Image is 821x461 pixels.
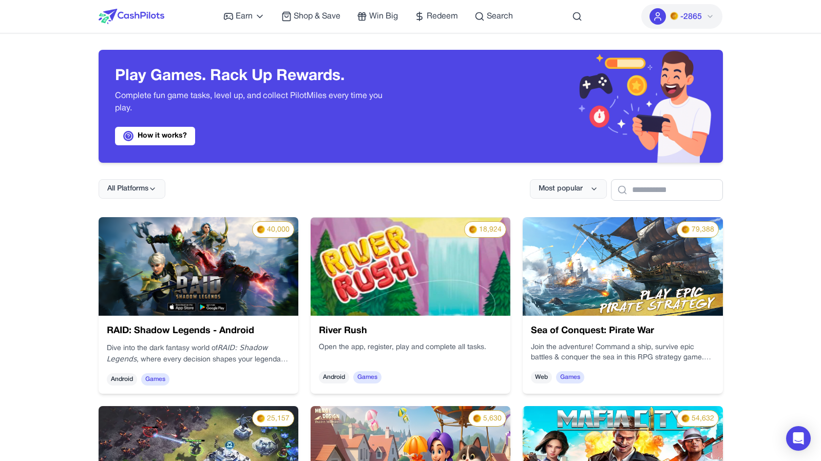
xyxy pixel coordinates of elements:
span: Android [107,373,137,386]
a: Search [474,10,513,23]
span: Web [531,371,552,383]
img: PMs [257,414,265,422]
h3: River Rush [319,324,502,338]
span: Games [353,371,381,383]
img: PMs [681,414,690,422]
p: Join the adventure! Command a ship, survive epic battles & conquer the sea in this RPG strategy g... [531,342,714,363]
img: cd3c5e61-d88c-4c75-8e93-19b3db76cddd.webp [311,217,510,316]
div: Open Intercom Messenger [786,426,811,451]
a: Redeem [414,10,458,23]
img: 75fe42d1-c1a6-4a8c-8630-7b3dc285bdf3.jpg [523,217,722,316]
button: Most popular [530,179,607,199]
img: PMs [469,225,477,234]
p: Dive into the dark fantasy world of , where every decision shapes your legendary journey. [107,342,290,365]
img: PMs [681,225,690,234]
h3: Sea of Conquest: Pirate War [531,324,714,338]
span: Android [319,371,349,383]
span: Games [556,371,584,383]
img: Header decoration [411,50,723,163]
h3: Play Games. Rack Up Rewards. [115,67,394,86]
span: All Platforms [107,184,148,194]
a: Earn [223,10,265,23]
span: Search [487,10,513,23]
span: 79,388 [692,225,714,235]
span: Games [141,373,169,386]
span: 18,924 [479,225,502,235]
img: PMs [473,414,481,422]
img: nRLw6yM7nDBu.webp [99,217,298,316]
span: Win Big [369,10,398,23]
span: Most popular [539,184,583,194]
img: PMs [670,12,678,20]
span: -2865 [680,11,702,23]
button: All Platforms [99,179,165,199]
a: Win Big [357,10,398,23]
a: Shop & Save [281,10,340,23]
button: PMs-2865 [641,4,722,29]
span: Shop & Save [294,10,340,23]
img: PMs [257,225,265,234]
em: RAID: Shadow Legends [107,343,268,363]
h3: RAID: Shadow Legends - Android [107,324,290,338]
span: Redeem [427,10,458,23]
div: Open the app, register, play and complete all tasks. [319,342,502,363]
span: 5,630 [483,414,502,424]
span: Earn [236,10,253,23]
span: 25,157 [267,414,290,424]
a: How it works? [115,127,195,145]
span: 40,000 [267,225,290,235]
span: 54,632 [692,414,714,424]
p: Complete fun game tasks, level up, and collect PilotMiles every time you play. [115,90,394,114]
img: CashPilots Logo [99,9,164,24]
